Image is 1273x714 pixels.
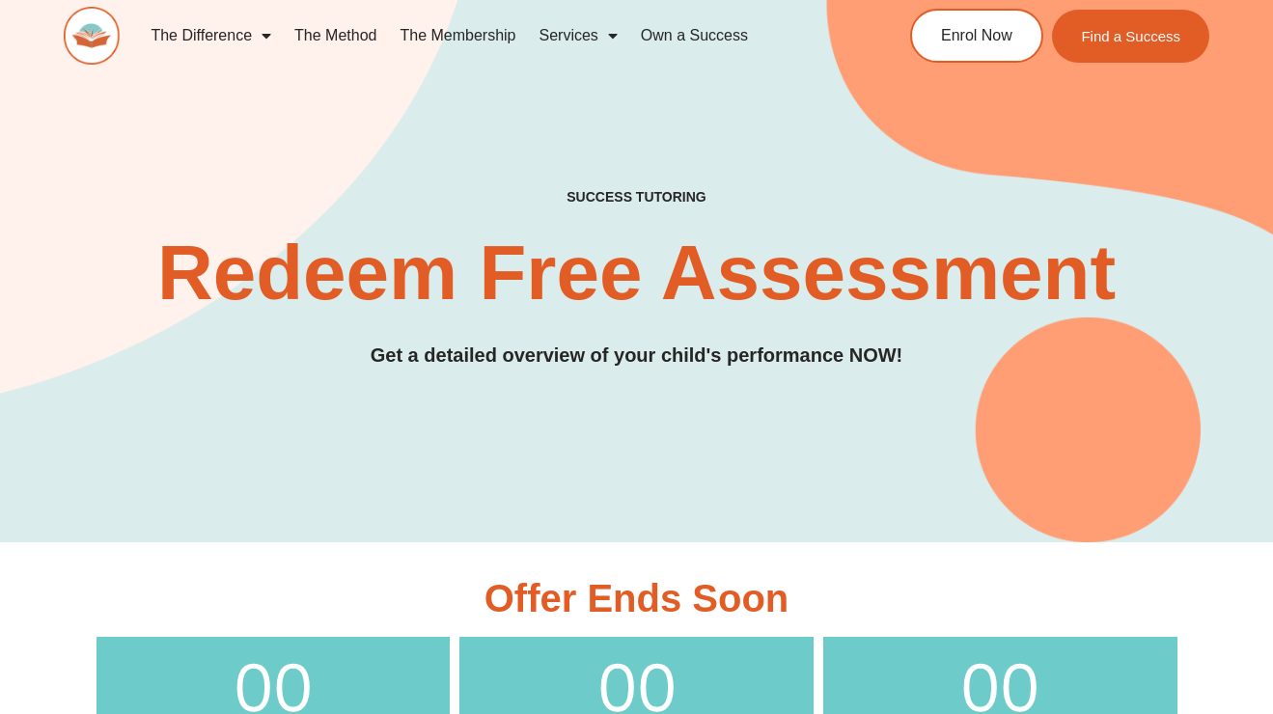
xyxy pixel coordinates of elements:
a: The Method [283,14,388,58]
a: Own a Success [629,14,760,58]
span: Enrol Now [941,28,1012,43]
h3: Get a detailed overview of your child's performance NOW! [64,341,1209,371]
h2: Redeem Free Assessment [64,234,1209,312]
nav: Menu [139,14,844,58]
h3: Offer Ends Soon [97,579,1177,618]
span: Find a Success [1082,29,1181,43]
a: Services [528,14,629,58]
h4: SUCCESS TUTORING​ [467,189,806,206]
a: The Difference [139,14,283,58]
a: Find a Success [1053,10,1210,63]
a: The Membership [388,14,527,58]
a: Enrol Now [910,9,1043,63]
